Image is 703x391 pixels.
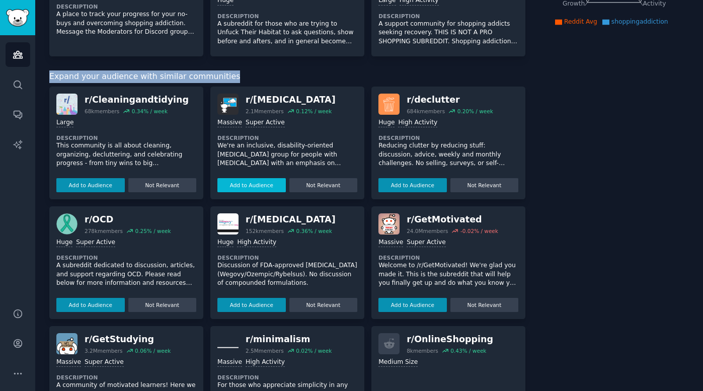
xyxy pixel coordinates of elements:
div: Massive [217,118,242,128]
dt: Description [56,3,196,10]
img: ADHD [217,94,239,115]
div: r/ [MEDICAL_DATA] [246,94,336,106]
div: r/ declutter [407,94,493,106]
div: Massive [378,238,403,248]
button: Not Relevant [450,178,519,192]
div: 68k members [85,108,119,115]
img: Semaglutide [217,213,239,234]
p: We're an inclusive, disability-oriented [MEDICAL_DATA] group for people with [MEDICAL_DATA] with ... [217,141,357,168]
button: Add to Audience [217,178,286,192]
div: -0.02 % / week [460,227,498,234]
div: 0.36 % / week [296,227,332,234]
div: High Activity [246,358,285,367]
div: Huge [217,238,233,248]
div: 24.0M members [407,227,448,234]
span: Reddit Avg [564,18,597,25]
div: r/ OnlineShopping [407,333,493,346]
div: 0.25 % / week [135,227,171,234]
div: Medium Size [378,358,418,367]
div: r/ minimalism [246,333,332,346]
button: Not Relevant [128,298,197,312]
div: 8k members [407,347,438,354]
div: 0.12 % / week [296,108,332,115]
dt: Description [378,13,518,20]
div: Huge [378,118,395,128]
button: Not Relevant [289,298,358,312]
img: minimalism [217,333,239,354]
div: 278k members [85,227,123,234]
dt: Description [56,134,196,141]
div: Massive [56,358,81,367]
img: Cleaningandtidying [56,94,77,115]
button: Add to Audience [56,178,125,192]
button: Not Relevant [128,178,197,192]
button: Not Relevant [450,298,519,312]
div: 3.2M members [85,347,123,354]
img: GetStudying [56,333,77,354]
dt: Description [217,254,357,261]
p: Discussion of FDA-approved [MEDICAL_DATA] (Wegovy/Ozempic/Rybelsus). No discussion of compounded ... [217,261,357,288]
div: Super Active [246,118,285,128]
div: Huge [56,238,72,248]
span: shoppingaddiction [611,18,668,25]
button: Add to Audience [378,298,447,312]
dt: Description [217,13,357,20]
p: This community is all about cleaning, organizing, decluttering, and celebrating progress - from t... [56,141,196,168]
div: r/ OCD [85,213,171,226]
div: High Activity [237,238,276,248]
div: Super Active [85,358,124,367]
div: 2.5M members [246,347,284,354]
div: 0.06 % / week [135,347,171,354]
p: Reducing clutter by reducing stuff: discussion, advice, weekly and monthly challenges. No selling... [378,141,518,168]
button: Not Relevant [289,178,358,192]
div: Super Active [76,238,115,248]
img: GetMotivated [378,213,400,234]
button: Add to Audience [378,178,447,192]
img: OCD [56,213,77,234]
dt: Description [56,254,196,261]
div: 2.1M members [246,108,284,115]
div: Massive [217,358,242,367]
div: Large [56,118,73,128]
button: Add to Audience [217,298,286,312]
div: r/ GetMotivated [407,213,498,226]
div: r/ Cleaningandtidying [85,94,189,106]
div: 684k members [407,108,445,115]
dt: Description [378,134,518,141]
dt: Description [217,374,357,381]
p: A subreddit for those who are trying to Unfuck Their Habitat to ask questions, show before and af... [217,20,357,46]
span: Expand your audience with similar communities [49,70,240,83]
p: Welcome to /r/GetMotivated! We're glad you made it. This is the subreddit that will help you fina... [378,261,518,288]
dt: Description [217,134,357,141]
p: A subreddit dedicated to discussion, articles, and support regarding OCD. Please read below for m... [56,261,196,288]
div: r/ [MEDICAL_DATA] [246,213,336,226]
button: Add to Audience [56,298,125,312]
div: Super Active [407,238,446,248]
p: A place to track your progress for your no-buys and overcoming shopping addiction. Message the Mo... [56,10,196,37]
img: declutter [378,94,400,115]
p: A support community for shopping addicts seeking recovery. THIS IS NOT A PRO SHOPPING SUBREDDIT. ... [378,20,518,46]
div: r/ GetStudying [85,333,171,346]
div: 0.02 % / week [296,347,332,354]
div: 0.20 % / week [457,108,493,115]
dt: Description [56,374,196,381]
div: 0.43 % / week [450,347,486,354]
dt: Description [378,254,518,261]
img: GummySearch logo [6,9,29,27]
div: 0.34 % / week [132,108,168,115]
div: 152k members [246,227,284,234]
div: High Activity [398,118,437,128]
